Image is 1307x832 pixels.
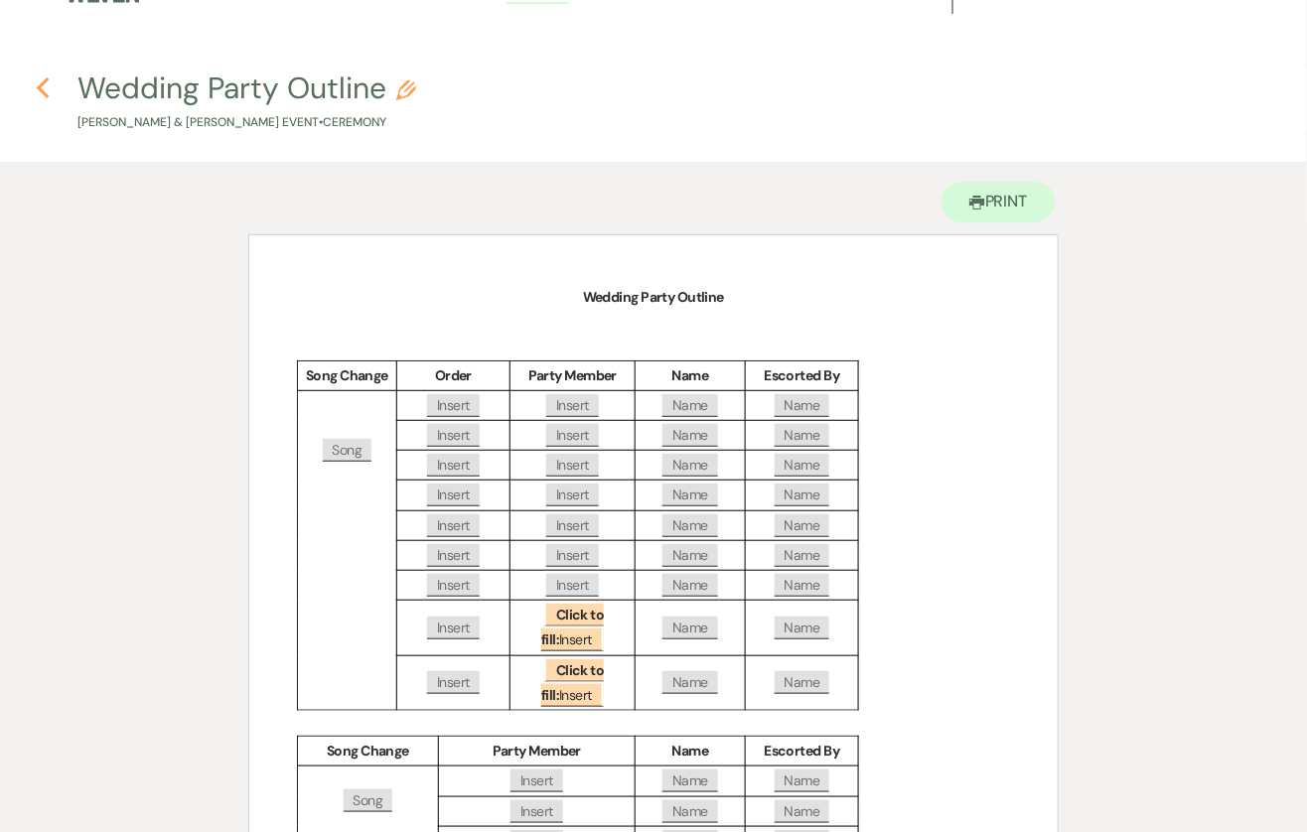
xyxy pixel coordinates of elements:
[583,288,724,306] strong: Wedding Party Outline
[546,454,599,477] span: Insert
[306,366,388,384] strong: Song Change
[427,617,480,639] span: Insert
[662,514,718,537] span: Name
[662,769,718,792] span: Name
[775,514,830,537] span: Name
[541,606,604,648] b: Click to fill:
[541,657,604,707] span: Insert
[427,484,480,506] span: Insert
[77,73,416,132] button: Wedding Party Outline[PERSON_NAME] & [PERSON_NAME] Event•Ceremony
[662,671,718,694] span: Name
[435,366,472,384] strong: Order
[662,574,718,597] span: Name
[662,394,718,417] span: Name
[775,424,830,447] span: Name
[662,544,718,567] span: Name
[546,484,599,506] span: Insert
[546,574,599,597] span: Insert
[541,661,604,704] b: Click to fill:
[662,800,718,823] span: Name
[427,454,480,477] span: Insert
[541,602,604,651] span: Insert
[510,769,563,792] span: Insert
[546,394,599,417] span: Insert
[775,574,830,597] span: Name
[528,366,617,384] strong: Party Member
[546,514,599,537] span: Insert
[775,454,830,477] span: Name
[765,366,840,384] strong: Escorted By
[427,544,480,567] span: Insert
[427,514,480,537] span: Insert
[323,439,372,462] span: Song
[662,454,718,477] span: Name
[427,671,480,694] span: Insert
[775,617,830,639] span: Name
[77,113,416,132] p: [PERSON_NAME] & [PERSON_NAME] Event • Ceremony
[662,617,718,639] span: Name
[510,800,563,823] span: Insert
[327,742,409,760] strong: Song Change
[672,742,709,760] strong: Name
[546,544,599,567] span: Insert
[427,394,480,417] span: Insert
[765,742,840,760] strong: Escorted By
[775,769,830,792] span: Name
[546,424,599,447] span: Insert
[427,574,480,597] span: Insert
[775,394,830,417] span: Name
[775,800,830,823] span: Name
[775,671,830,694] span: Name
[775,484,830,506] span: Name
[942,182,1056,222] button: Print
[493,742,581,760] strong: Party Member
[427,424,480,447] span: Insert
[775,544,830,567] span: Name
[662,424,718,447] span: Name
[662,484,718,506] span: Name
[344,789,393,812] span: Song
[672,366,709,384] strong: Name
